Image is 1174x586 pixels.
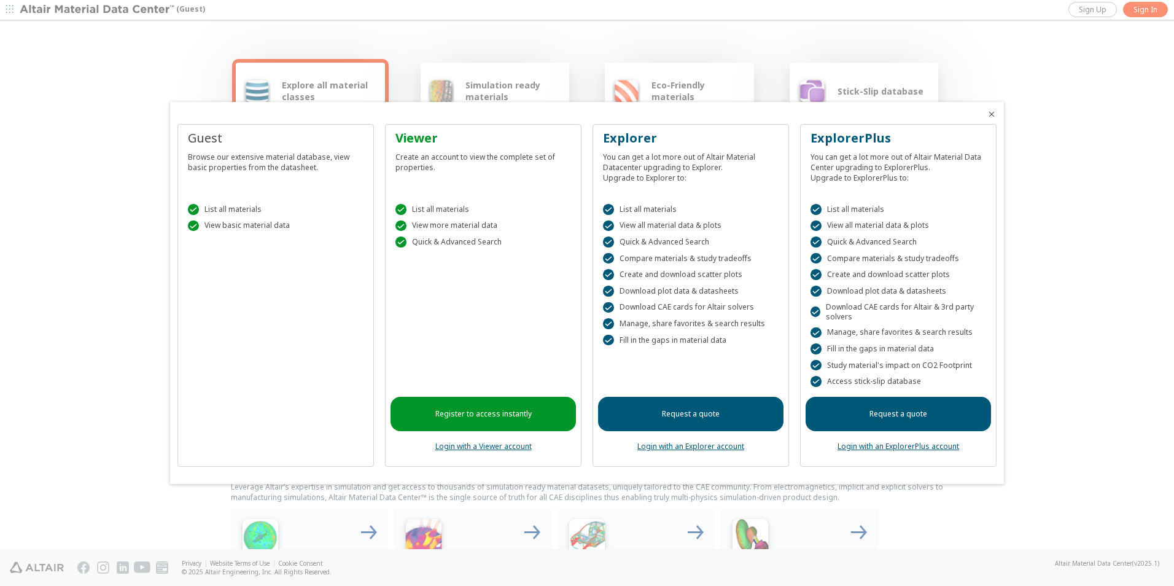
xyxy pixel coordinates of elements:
div: Download plot data & datasheets [811,286,986,297]
div: List all materials [395,204,571,215]
div: Quick & Advanced Search [811,236,986,248]
div: Compare materials & study tradeoffs [603,253,779,264]
div: Browse our extensive material database, view basic properties from the datasheet. [188,147,363,173]
div: Manage, share favorites & search results [603,318,779,329]
div:  [811,236,822,248]
div:  [811,307,820,318]
div:  [603,335,614,346]
div: Create and download scatter plots [811,269,986,280]
div:  [395,236,406,248]
div:  [603,221,614,232]
a: Request a quote [806,397,991,431]
div:  [811,221,822,232]
a: Login with an Explorer account [637,441,744,451]
div: View all material data & plots [811,221,986,232]
div:  [603,269,614,280]
div: Download CAE cards for Altair & 3rd party solvers [811,302,986,322]
a: Login with a Viewer account [435,441,532,451]
div:  [603,253,614,264]
div: Viewer [395,130,571,147]
div:  [811,286,822,297]
div:  [811,343,822,354]
div: Explorer [603,130,779,147]
div:  [811,269,822,280]
div: Quick & Advanced Search [603,236,779,248]
div: You can get a lot more out of Altair Material Data Center upgrading to ExplorerPlus. Upgrade to E... [811,147,986,183]
div: View all material data & plots [603,221,779,232]
a: Login with an ExplorerPlus account [838,441,959,451]
div:  [811,327,822,338]
div:  [603,204,614,215]
div:  [603,236,614,248]
div:  [811,204,822,215]
div: List all materials [603,204,779,215]
div:  [188,221,199,232]
div:  [603,318,614,329]
div:  [603,286,614,297]
div: Create and download scatter plots [603,269,779,280]
div: Guest [188,130,363,147]
div: List all materials [188,204,363,215]
div: Fill in the gaps in material data [603,335,779,346]
div: Access stick-slip database [811,376,986,387]
a: Register to access instantly [391,397,576,431]
div:  [395,221,406,232]
div:  [395,204,406,215]
div:  [603,302,614,313]
div: Create an account to view the complete set of properties. [395,147,571,173]
div:  [811,253,822,264]
button: Close [987,109,997,119]
div: List all materials [811,204,986,215]
div: ExplorerPlus [811,130,986,147]
div: Study material's impact on CO2 Footprint [811,360,986,371]
div:  [188,204,199,215]
div: Manage, share favorites & search results [811,327,986,338]
div:  [811,376,822,387]
a: Request a quote [598,397,783,431]
div: Quick & Advanced Search [395,236,571,248]
div: Download CAE cards for Altair solvers [603,302,779,313]
div: You can get a lot more out of Altair Material Datacenter upgrading to Explorer. Upgrade to Explor... [603,147,779,183]
div: Download plot data & datasheets [603,286,779,297]
div: Compare materials & study tradeoffs [811,253,986,264]
div: View basic material data [188,221,363,232]
div:  [811,360,822,371]
div: Fill in the gaps in material data [811,343,986,354]
div: View more material data [395,221,571,232]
